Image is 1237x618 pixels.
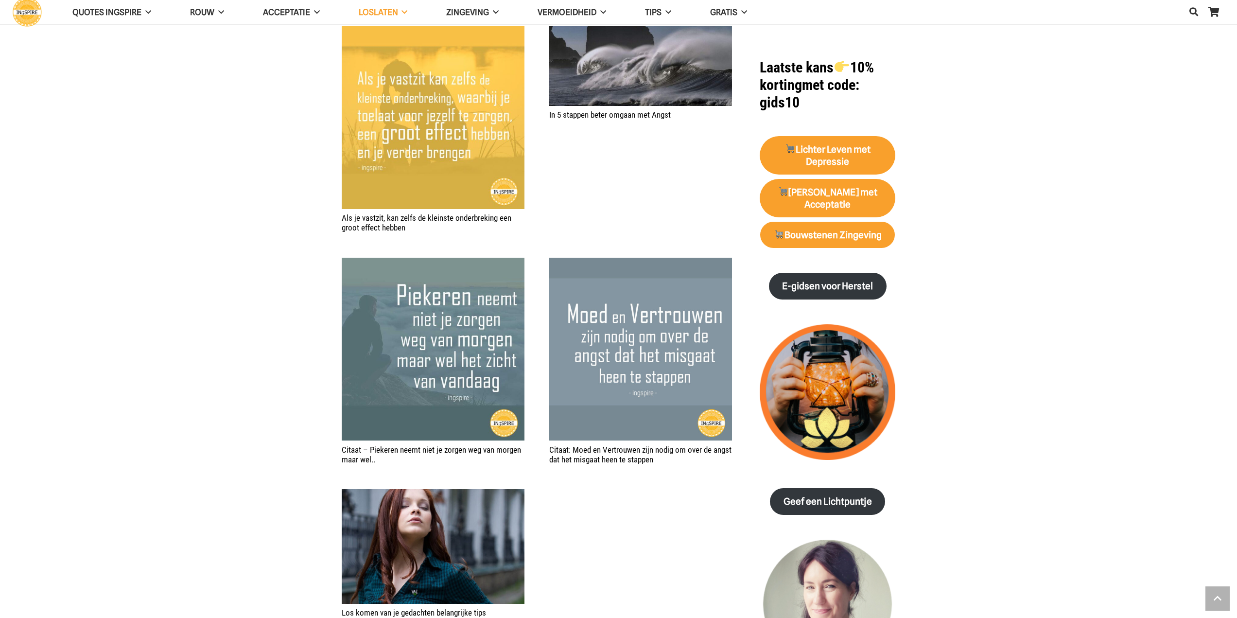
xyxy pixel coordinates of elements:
[774,230,882,241] strong: Bouwstenen Zingeving
[342,258,524,441] img: Citaat van Ingspire: Piekeren neemt niet je zorgen weg van morgen maar wel het zicht van vandaag.
[770,488,885,515] a: Geef een Lichtpuntje
[342,213,511,232] a: Als je vastzit, kan zelfs de kleinste onderbreking een groot effect hebben
[342,26,524,209] img: Als je vastzit, kunnen zelfs de kleinste onderbrekingen waarbij je toelaat voor jezelf te zorgen ...
[342,445,521,464] a: Citaat – Piekeren neemt niet je zorgen weg van morgen maar wel..
[778,187,877,210] strong: [PERSON_NAME] met Acceptatie
[769,273,887,300] a: E-gidsen voor Herstel
[760,179,895,218] a: 🛒[PERSON_NAME] met Acceptatie
[263,7,310,17] span: Acceptatie
[760,136,895,175] a: 🛒Lichter Leven met Depressie
[760,222,895,248] a: 🛒Bouwstenen Zingeving
[549,259,732,268] a: Citaat: Moed en Vertrouwen zijn nodig om over de angst dat het misgaat heen te stappen
[538,7,596,17] span: VERMOEIDHEID
[760,59,874,93] strong: Laatste kans 10% korting
[779,187,788,196] img: 🛒
[549,445,732,464] a: Citaat: Moed en Vertrouwen zijn nodig om over de angst dat het misgaat heen te stappen
[835,59,849,74] img: 👉
[359,7,398,17] span: Loslaten
[342,490,524,500] a: Los komen van je gedachten belangrijke tips
[549,27,732,36] a: In 5 stappen beter omgaan met Angst
[645,7,662,17] span: TIPS
[760,59,895,111] h1: met code: gids10
[782,281,873,292] strong: E-gidsen voor Herstel
[774,230,784,239] img: 🛒
[342,27,524,36] a: Als je vastzit, kan zelfs de kleinste onderbreking een groot effect hebben
[760,324,895,460] img: lichtpuntjes voor in donkere tijden
[710,7,737,17] span: GRATIS
[342,259,524,268] a: Citaat – Piekeren neemt niet je zorgen weg van morgen maar wel..
[342,608,486,618] a: Los komen van je gedachten belangrijke tips
[785,144,795,153] img: 🛒
[190,7,214,17] span: ROUW
[1205,586,1230,611] a: Terug naar top
[549,26,732,106] img: De voordelen van mindfulness bij Angst - www.ingspire.nl
[342,489,524,603] img: Inspiratie mindfulness: Mindful ademhalen en loskomen van gedachten | ingspire
[784,496,872,507] strong: Geef een Lichtpuntje
[549,110,671,120] a: In 5 stappen beter omgaan met Angst
[446,7,489,17] span: Zingeving
[549,258,732,441] img: Moed en Vertrouwen zijn nodig om over de angst dat het misgaat heen te stappen - citaat van ingsp...
[1184,0,1203,24] a: Zoeken
[72,7,141,17] span: QUOTES INGSPIRE
[785,144,871,167] strong: Lichter Leven met Depressie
